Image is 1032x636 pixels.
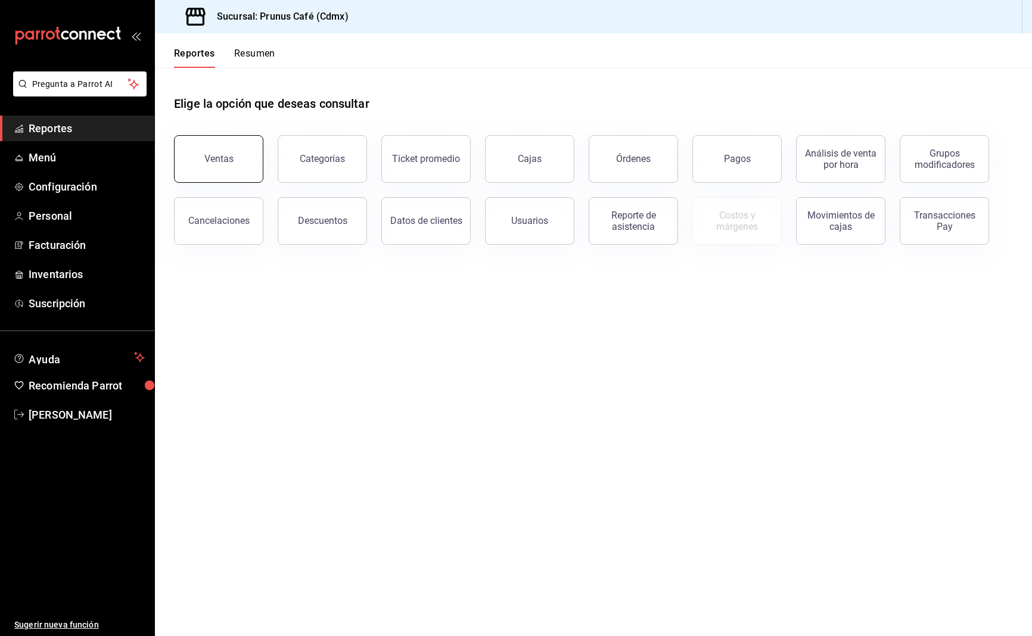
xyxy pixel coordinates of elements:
[804,148,878,170] div: Análisis de venta por hora
[234,48,275,68] button: Resumen
[907,210,981,232] div: Transacciones Pay
[900,197,989,245] button: Transacciones Pay
[29,208,145,224] span: Personal
[174,48,275,68] div: navigation tabs
[796,197,885,245] button: Movimientos de cajas
[692,197,782,245] button: Contrata inventarios para ver este reporte
[29,350,129,364] span: Ayuda
[278,135,367,183] button: Categorías
[724,153,751,164] div: Pagos
[900,135,989,183] button: Grupos modificadores
[174,135,263,183] button: Ventas
[804,210,878,232] div: Movimientos de cajas
[907,148,981,170] div: Grupos modificadores
[8,86,147,99] a: Pregunta a Parrot AI
[392,153,460,164] div: Ticket promedio
[29,407,145,423] span: [PERSON_NAME]
[692,135,782,183] button: Pagos
[485,135,574,183] button: Cajas
[390,215,462,226] div: Datos de clientes
[796,135,885,183] button: Análisis de venta por hora
[13,71,147,96] button: Pregunta a Parrot AI
[174,197,263,245] button: Cancelaciones
[29,120,145,136] span: Reportes
[300,153,345,164] div: Categorías
[29,237,145,253] span: Facturación
[29,295,145,311] span: Suscripción
[381,135,471,183] button: Ticket promedio
[589,197,678,245] button: Reporte de asistencia
[511,215,548,226] div: Usuarios
[616,153,651,164] div: Órdenes
[381,197,471,245] button: Datos de clientes
[29,149,145,166] span: Menú
[278,197,367,245] button: Descuentos
[204,153,234,164] div: Ventas
[298,215,347,226] div: Descuentos
[14,619,145,631] span: Sugerir nueva función
[174,95,369,113] h1: Elige la opción que deseas consultar
[188,215,250,226] div: Cancelaciones
[131,31,141,40] button: open_drawer_menu
[700,210,774,232] div: Costos y márgenes
[589,135,678,183] button: Órdenes
[518,153,542,164] div: Cajas
[207,10,349,24] h3: Sucursal: Prunus Café (Cdmx)
[29,179,145,195] span: Configuración
[596,210,670,232] div: Reporte de asistencia
[174,48,215,68] button: Reportes
[485,197,574,245] button: Usuarios
[29,266,145,282] span: Inventarios
[29,378,145,394] span: Recomienda Parrot
[32,78,128,91] span: Pregunta a Parrot AI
